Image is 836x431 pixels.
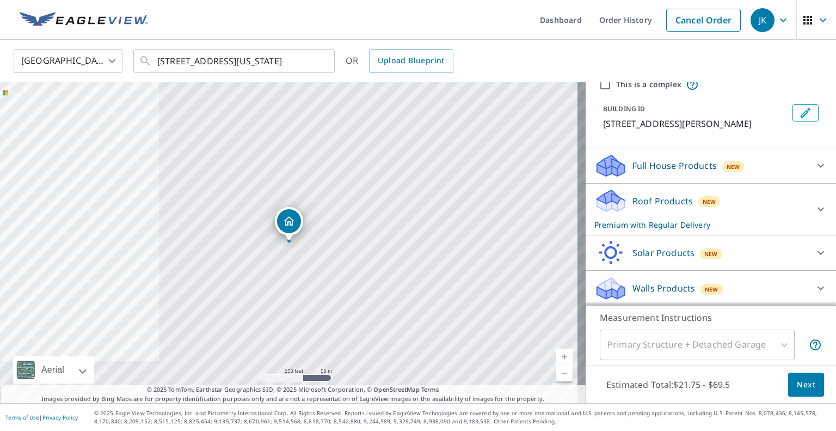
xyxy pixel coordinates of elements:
[797,378,815,392] span: Next
[94,409,831,426] p: © 2025 Eagle View Technologies, Inc. and Pictometry International Corp. All Rights Reserved. Repo...
[38,356,67,384] div: Aerial
[346,49,453,73] div: OR
[14,46,122,76] div: [GEOGRAPHIC_DATA]
[378,54,444,68] span: Upload Blueprint
[5,414,78,421] p: |
[632,282,695,295] p: Walls Products
[616,79,681,90] label: This is a complex
[594,153,827,179] div: Full House ProductsNew
[5,414,39,421] a: Terms of Use
[603,104,645,113] p: BUILDING ID
[704,250,718,258] span: New
[751,8,774,32] div: JK
[421,385,439,393] a: Terms
[666,9,741,32] a: Cancel Order
[632,246,694,259] p: Solar Products
[594,240,827,266] div: Solar ProductsNew
[157,46,312,76] input: Search by address or latitude-longitude
[594,188,827,230] div: Roof ProductsNewPremium with Regular Delivery
[373,385,419,393] a: OpenStreetMap
[147,385,439,394] span: © 2025 TomTom, Earthstar Geographics SIO, © 2025 Microsoft Corporation, ©
[809,338,822,351] span: Your report will include the primary structure and a detached garage if one exists.
[556,349,573,365] a: Current Level 17, Zoom In
[556,365,573,381] a: Current Level 17, Zoom Out
[369,49,453,73] a: Upload Blueprint
[13,356,94,384] div: Aerial
[703,197,716,206] span: New
[594,219,808,230] p: Premium with Regular Delivery
[705,285,718,294] span: New
[594,275,827,301] div: Walls ProductsNew
[42,414,78,421] a: Privacy Policy
[600,311,822,324] p: Measurement Instructions
[20,12,148,28] img: EV Logo
[632,195,693,208] p: Roof Products
[727,162,740,171] span: New
[603,117,788,130] p: [STREET_ADDRESS][PERSON_NAME]
[598,373,739,397] p: Estimated Total: $21.75 - $69.5
[792,104,819,122] button: Edit building 1
[788,373,824,397] button: Next
[600,330,795,360] div: Primary Structure + Detached Garage
[632,159,717,172] p: Full House Products
[275,207,303,241] div: Dropped pin, building 1, Residential property, 201 N English Dr Moore, OK 73160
